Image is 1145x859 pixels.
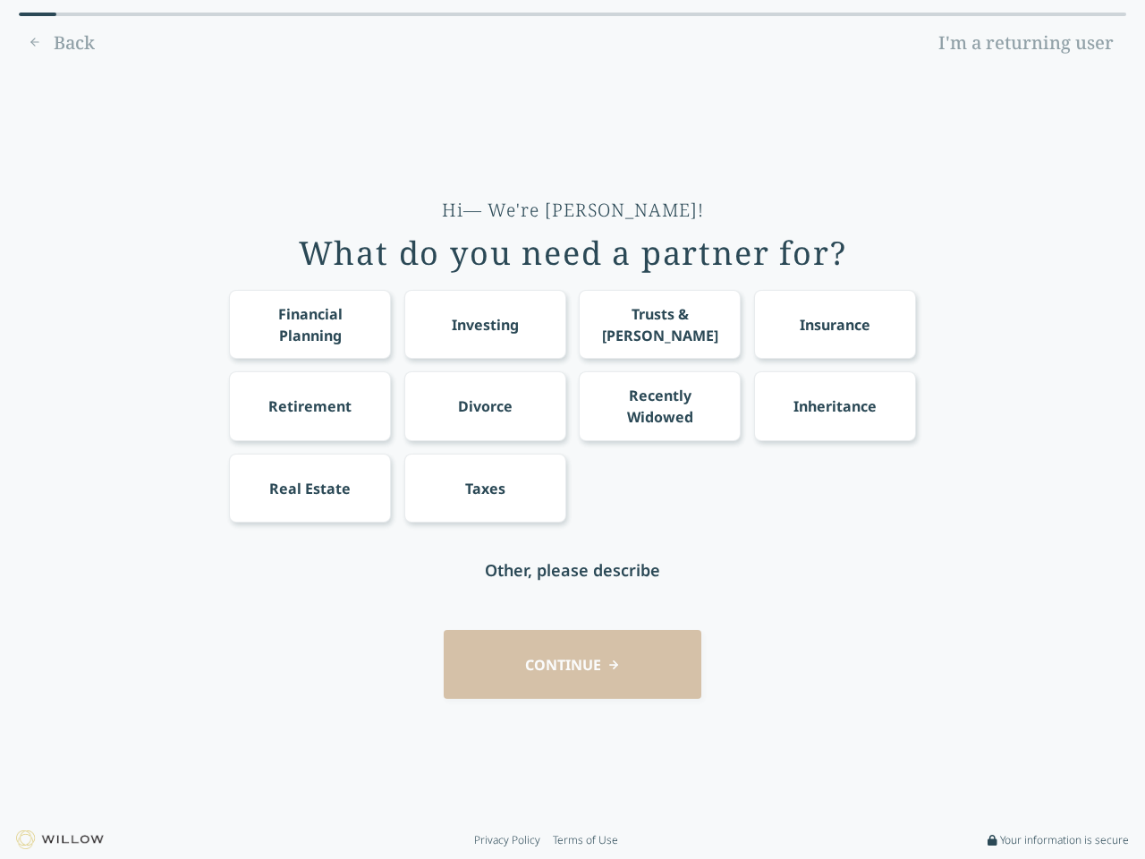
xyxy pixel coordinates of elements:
div: Inheritance [793,395,877,417]
div: Other, please describe [485,557,660,583]
div: Retirement [268,395,352,417]
div: Recently Widowed [596,385,725,428]
a: Terms of Use [553,833,618,847]
div: Investing [452,314,519,336]
div: What do you need a partner for? [299,235,847,271]
div: Insurance [800,314,870,336]
div: 0% complete [19,13,56,16]
a: Privacy Policy [474,833,540,847]
div: Hi— We're [PERSON_NAME]! [442,198,704,223]
div: Real Estate [269,478,351,499]
div: Financial Planning [246,303,375,346]
img: Willow logo [16,830,104,849]
div: Divorce [458,395,513,417]
div: Trusts & [PERSON_NAME] [596,303,725,346]
div: Taxes [465,478,505,499]
span: Your information is secure [1000,833,1129,847]
a: I'm a returning user [926,29,1126,57]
